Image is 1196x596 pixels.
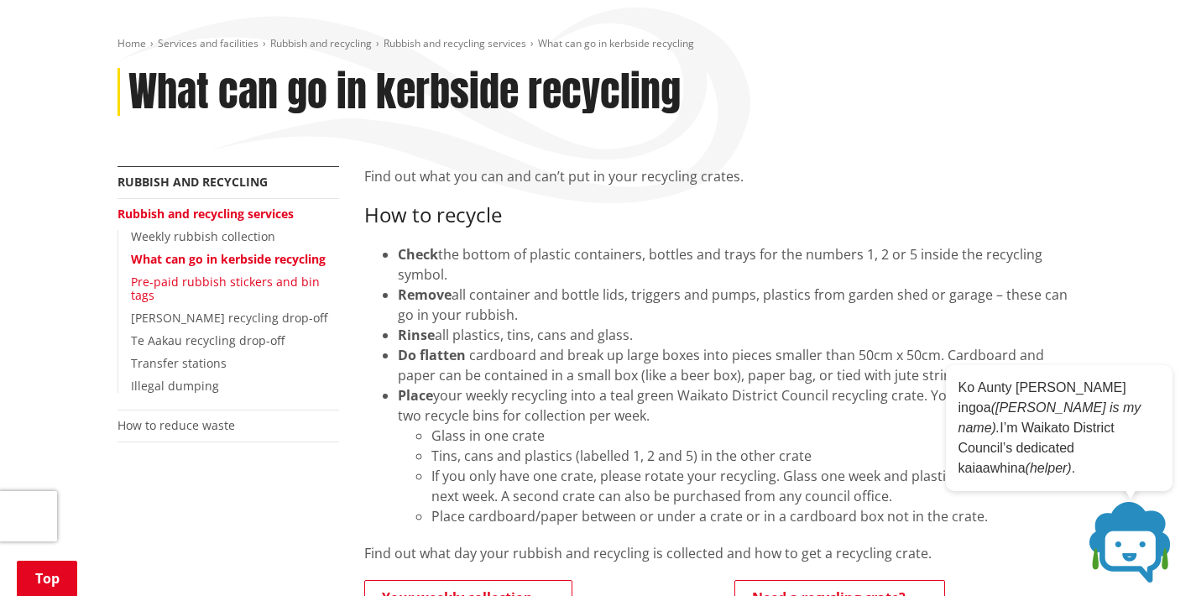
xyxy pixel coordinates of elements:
a: How to reduce waste [118,417,235,433]
li: your weekly recycling into a teal green Waikato District Council recycling crate. You can put out... [398,385,1079,526]
strong: Do flatten [398,346,466,364]
a: Rubbish and recycling [118,174,268,190]
span: cardboard and break up large boxes into pieces smaller than 50cm x 50cm. Cardboard and paper can ... [398,346,1044,384]
a: Services and facilities [158,36,259,50]
li: If you only have one crate, please rotate your recycling. Glass one week and plastic, tins and ca... [431,466,1079,506]
nav: breadcrumb [118,37,1079,51]
a: Top [17,561,77,596]
div: all container and bottle lids, triggers and pumps, plastics from garden shed or garage – these ca... [398,285,1079,325]
a: Rubbish and recycling services [118,206,294,222]
a: Rubbish and recycling services [384,36,526,50]
h1: What can go in kerbside recycling [128,68,681,117]
a: Illegal dumping [131,378,219,394]
strong: Rinse [398,326,435,344]
li: Tins, cans and plastics (labelled 1, 2 and 5) in the other crate [431,446,1079,466]
strong: Check [398,245,438,264]
a: Pre-paid rubbish stickers and bin tags [131,274,320,304]
div: all plastics, tins, cans and glass. [398,325,1079,345]
p: Find out what you can and can’t put in your recycling crates. [364,166,1079,186]
a: Rubbish and recycling [270,36,372,50]
a: Transfer stations [131,355,227,371]
li: Glass in one crate [431,426,1079,446]
a: Te Aakau recycling drop-off [131,332,285,348]
h3: How to recycle [364,203,1079,227]
a: Weekly rubbish collection [131,228,275,244]
span: What can go in kerbside recycling [538,36,694,50]
p: Ko Aunty [PERSON_NAME] ingoa I’m Waikato District Council’s dedicated kaiaawhina . [958,378,1160,478]
a: Home [118,36,146,50]
a: What can go in kerbside recycling [131,251,326,267]
strong: Place [398,386,433,405]
a: [PERSON_NAME] recycling drop-off [131,310,327,326]
em: ([PERSON_NAME] is my name). [958,400,1141,435]
li: Place cardboard/paper between or under a crate or in a cardboard box not in the crate. [431,506,1079,526]
em: (helper) [1026,461,1072,475]
div: the bottom of plastic containers, bottles and trays for the numbers 1, 2 or 5 inside the recyclin... [398,244,1079,285]
p: Find out what day your rubbish and recycling is collected and how to get a recycling crate. [364,543,1079,563]
strong: Remove [398,285,452,304]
